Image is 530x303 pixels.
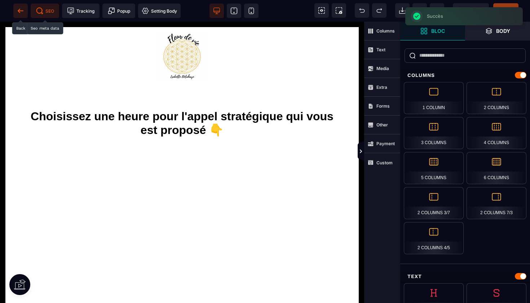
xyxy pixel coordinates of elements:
[496,28,510,34] strong: Body
[404,187,464,219] div: 2 Columns 3/7
[453,3,489,18] span: Preview
[404,82,464,114] div: 1 Column
[156,11,208,58] img: fddb039ee2cd576d9691c5ef50e92217_Logo.png
[314,3,329,18] span: View components
[376,28,395,34] strong: Columns
[467,187,526,219] div: 2 Columns 7/3
[467,152,526,184] div: 6 Columns
[404,222,464,254] div: 2 Columns 4/5
[142,7,177,14] span: Setting Body
[467,117,526,149] div: 4 Columns
[465,22,530,40] span: Open Layer Manager
[400,22,465,40] span: Open Blocks
[376,141,395,146] strong: Payment
[404,117,464,149] div: 3 Columns
[376,160,393,165] strong: Custom
[431,28,445,34] strong: Bloc
[376,85,387,90] strong: Extra
[108,7,130,14] span: Popup
[404,152,464,184] div: 5 Columns
[376,103,390,109] strong: Forms
[400,270,530,283] div: Text
[25,85,339,119] h1: Choisissez une heure pour l'appel stratégique qui vous est proposé 👇
[36,7,54,14] span: SEO
[67,7,94,14] span: Tracking
[376,47,385,52] strong: Text
[467,82,526,114] div: 2 Columns
[400,69,530,82] div: Columns
[376,66,389,71] strong: Media
[332,3,346,18] span: Screenshot
[376,122,388,127] strong: Other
